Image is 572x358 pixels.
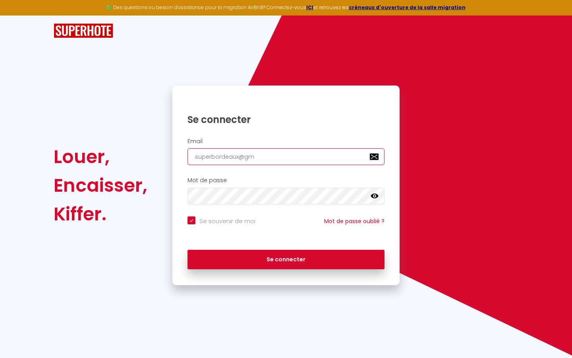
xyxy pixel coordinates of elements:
[187,177,385,184] h2: Mot de passe
[349,4,466,11] a: créneaux d'ouverture de la salle migration
[54,200,147,228] div: Kiffer.
[54,171,147,200] div: Encaisser,
[54,23,113,38] img: SuperHote logo
[187,138,385,145] h2: Email
[187,148,385,165] input: Ton Email
[54,142,147,171] div: Louer,
[187,250,385,270] button: Se connecter
[306,4,313,11] a: ICI
[324,217,385,225] a: Mot de passe oublié ?
[187,113,385,126] h1: Se connecter
[6,3,30,27] button: Ouvrir le widget de chat LiveChat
